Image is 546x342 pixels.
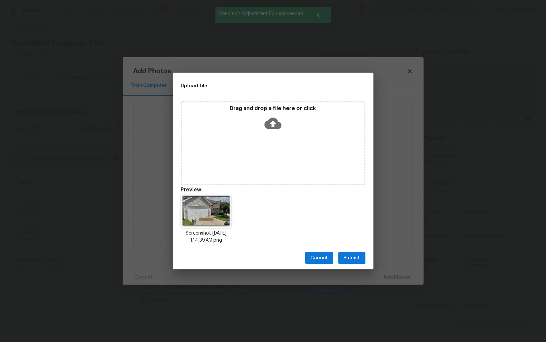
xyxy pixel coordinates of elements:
button: Submit [338,252,365,264]
button: Cancel [305,252,333,264]
p: Screenshot [DATE] 1.14.39 AM.png [181,230,232,244]
span: Cancel [311,254,328,262]
span: Submit [344,254,360,262]
h2: Upload file [181,82,335,89]
img: AXObCHBFdK8AAAAAAElFTkSuQmCC [181,194,232,228]
p: Drag and drop a file here or click [182,105,364,112]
